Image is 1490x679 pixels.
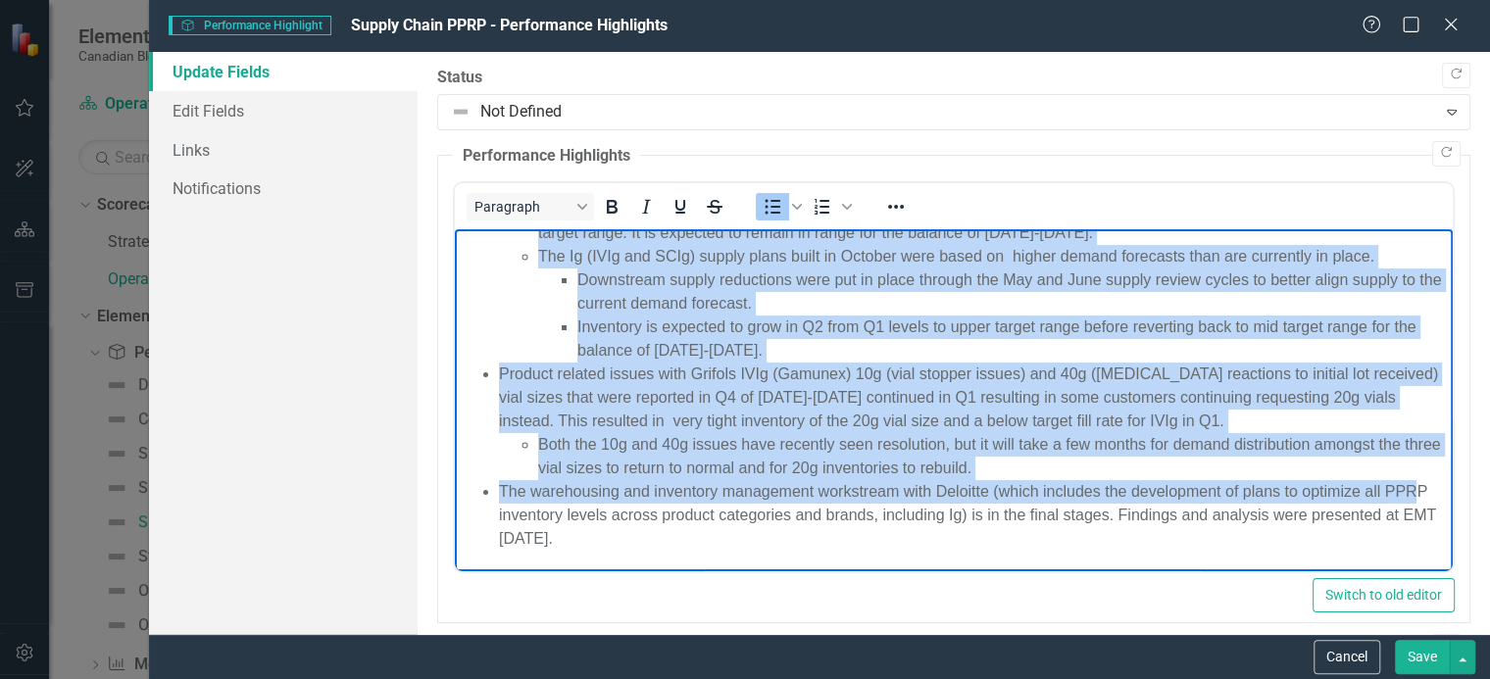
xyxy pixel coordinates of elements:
a: Notifications [149,169,418,208]
li: Both the 10g and 40g issues have recently seen resolution, but it will take a few months for dema... [83,204,993,251]
label: Status [437,67,1470,89]
button: Bold [595,193,628,220]
button: Switch to old editor [1313,578,1455,612]
span: Paragraph [474,199,571,215]
button: Italic [629,193,663,220]
iframe: Rich Text Area [455,229,1453,571]
li: Inventory is expected to grow in Q2 from Q1 levels to upper target range before reverting back to... [123,86,993,133]
span: Supply Chain PPRP - Performance Highlights [351,16,668,34]
button: Save [1395,640,1450,674]
button: Block Paragraph [467,193,594,220]
button: Reveal or hide additional toolbar items [878,193,912,220]
button: Strikethrough [698,193,731,220]
div: Numbered list [805,193,854,220]
div: Bullet list [756,193,805,220]
li: The warehousing and inventory management workstream with Deloitte (which includes the development... [44,251,993,321]
legend: Performance Highlights [453,145,640,168]
button: Underline [664,193,697,220]
li: Downstream supply reductions were put in place through the May and June supply review cycles to b... [123,39,993,86]
li: The Ig (IVIg and SCIg) supply plans built in October were based on higher demand forecasts than a... [83,16,993,133]
a: Links [149,130,418,170]
li: Product related issues with Grifols IVIg (Gamunex) 10g (vial stopper issues) and 40g ([MEDICAL_DA... [44,133,993,251]
a: Edit Fields [149,91,418,130]
span: Performance Highlight [169,16,331,35]
a: Update Fields [149,52,418,91]
button: Cancel [1314,640,1380,674]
